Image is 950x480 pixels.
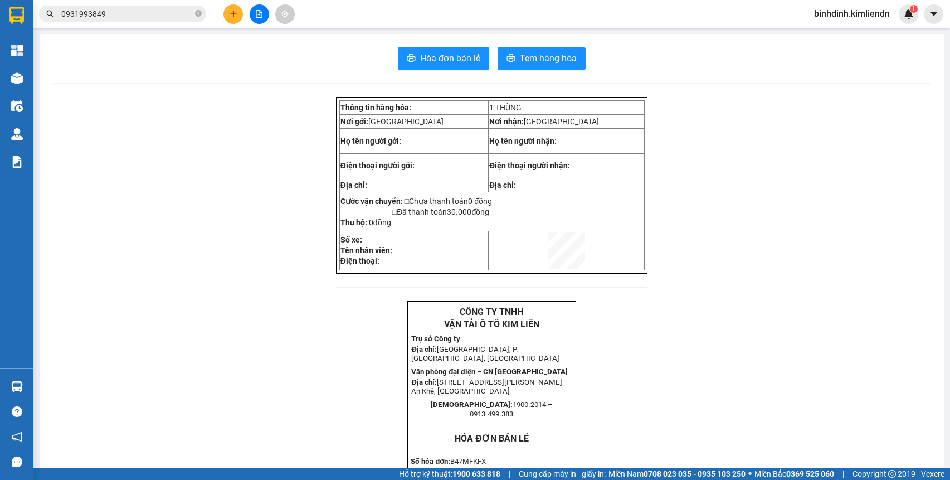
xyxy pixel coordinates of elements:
[411,457,450,466] strong: Số hóa đơn:
[608,468,746,480] span: Miền Nam
[367,218,391,227] span: đồng
[405,197,409,206] span: □
[340,246,392,255] strong: Tên nhân viên:
[420,51,480,65] span: Hóa đơn bán lẻ
[644,469,746,478] strong: 0708 023 035 - 0935 103 250
[275,4,295,24] button: aim
[11,381,23,392] img: warehouse-icon
[468,197,492,206] span: 0 đồng
[904,9,914,19] img: icon-new-feature
[524,117,599,126] span: [GEOGRAPHIC_DATA]
[195,9,202,20] span: close-circle
[340,235,362,244] strong: Số xe:
[12,457,22,467] span: message
[489,181,516,190] strong: Địa chỉ:
[11,45,23,56] img: dashboard-icon
[9,7,24,24] img: logo-vxr
[912,5,915,13] span: 1
[250,4,269,24] button: file-add
[409,197,492,206] span: Chưa thanh toán
[805,7,899,21] span: binhdinh.kimliendn
[489,137,557,146] strong: Họ tên người nhận:
[489,161,570,170] strong: Điện thoại người nhận:
[411,334,460,343] strong: Trụ sở Công ty
[754,468,834,480] span: Miền Bắc
[340,256,379,265] strong: Điện thoại:
[411,378,437,386] strong: Địa chỉ:
[495,103,522,112] span: THÙNG
[489,103,494,112] span: 1
[786,469,834,478] strong: 0369 525 060
[411,367,568,376] strong: Văn phòng đại diện – CN [GEOGRAPHIC_DATA]
[444,319,539,329] strong: VẬN TẢI Ô TÔ KIM LIÊN
[340,103,411,112] strong: Thông tin hàng hóa:
[340,197,403,206] strong: Cước vận chuyển:
[399,468,500,480] span: Hỗ trợ kỹ thuật:
[340,161,415,170] strong: Điện thoại người gởi:
[398,47,489,70] button: printerHóa đơn bán lẻ
[411,345,437,353] strong: Địa chỉ:
[281,10,289,18] span: aim
[11,156,23,168] img: solution-icon
[12,406,22,417] span: question-circle
[924,4,943,24] button: caret-down
[910,5,918,13] sup: 1
[407,54,416,64] span: printer
[460,307,523,317] strong: CÔNG TY TNHH
[519,468,606,480] span: Cung cấp máy in - giấy in:
[470,400,553,418] span: 1900.2014 – 0913.499.383
[411,345,559,362] span: [GEOGRAPHIC_DATA], P. [GEOGRAPHIC_DATA], [GEOGRAPHIC_DATA]
[11,100,23,112] img: warehouse-icon
[340,117,368,126] strong: Nơi gởi:
[447,207,471,216] span: 30.000
[929,9,939,19] span: caret-down
[452,469,500,478] strong: 1900 633 818
[195,10,202,17] span: close-circle
[489,117,524,126] strong: Nơi nhận:
[498,47,586,70] button: printerTem hàng hóa
[340,181,367,190] strong: Địa chỉ:
[411,378,562,395] span: [STREET_ADDRESS][PERSON_NAME] An Khê, [GEOGRAPHIC_DATA]
[888,470,896,478] span: copyright
[61,8,193,20] input: Tìm tên, số ĐT hoặc mã đơn
[431,400,513,409] strong: [DEMOGRAPHIC_DATA]:
[392,207,397,216] span: □
[340,218,367,227] strong: Thu hộ:
[368,117,444,126] span: [GEOGRAPHIC_DATA]
[46,10,54,18] span: search
[842,468,844,480] span: |
[11,128,23,140] img: warehouse-icon
[397,207,489,216] span: Đã thanh toán đồng
[450,457,486,466] span: B47MFKFX
[223,4,243,24] button: plus
[12,431,22,442] span: notification
[369,218,373,227] span: 0
[230,10,237,18] span: plus
[748,472,752,476] span: ⚪️
[520,51,577,65] span: Tem hàng hóa
[509,468,510,480] span: |
[455,433,529,444] strong: HÓA ĐƠN BÁN LẺ
[340,137,401,146] strong: Họ tên người gởi:
[255,10,263,18] span: file-add
[11,72,23,84] img: warehouse-icon
[506,54,515,64] span: printer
